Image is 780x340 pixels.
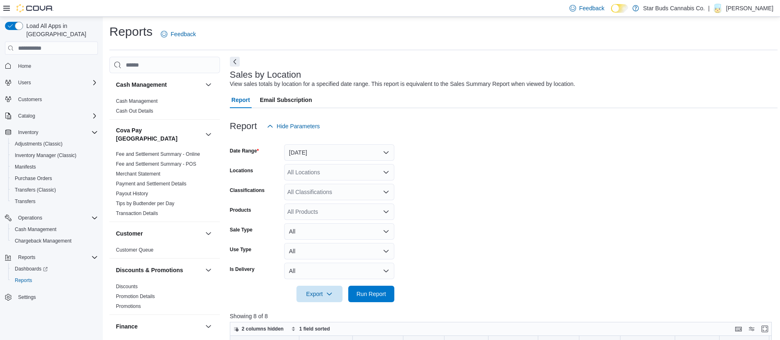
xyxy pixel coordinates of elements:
[12,150,80,160] a: Inventory Manager (Classic)
[15,95,45,104] a: Customers
[109,23,153,40] h1: Reports
[12,139,66,149] a: Adjustments (Classic)
[15,292,39,302] a: Settings
[230,312,778,320] p: Showing 8 of 8
[8,224,101,235] button: Cash Management
[747,324,757,334] button: Display options
[116,303,141,310] span: Promotions
[116,191,148,197] a: Payout History
[12,224,98,234] span: Cash Management
[734,324,743,334] button: Keyboard shortcuts
[230,207,251,213] label: Products
[116,126,202,143] button: Cova Pay [GEOGRAPHIC_DATA]
[8,263,101,275] a: Dashboards
[12,173,98,183] span: Purchase Orders
[12,264,51,274] a: Dashboards
[230,246,251,253] label: Use Type
[116,210,158,217] span: Transaction Details
[708,3,710,13] p: |
[230,167,253,174] label: Locations
[12,197,98,206] span: Transfers
[15,226,56,233] span: Cash Management
[12,173,56,183] a: Purchase Orders
[204,321,213,331] button: Finance
[15,187,56,193] span: Transfers (Classic)
[116,190,148,197] span: Payout History
[15,152,76,159] span: Inventory Manager (Classic)
[383,189,389,195] button: Open list of options
[8,184,101,196] button: Transfers (Classic)
[12,150,98,160] span: Inventory Manager (Classic)
[726,3,773,13] p: [PERSON_NAME]
[15,127,42,137] button: Inventory
[2,60,101,72] button: Home
[12,224,60,234] a: Cash Management
[204,229,213,238] button: Customer
[116,247,153,253] a: Customer Queue
[116,171,160,177] span: Merchant Statement
[18,215,42,221] span: Operations
[230,187,265,194] label: Classifications
[15,198,35,205] span: Transfers
[116,151,200,157] a: Fee and Settlement Summary - Online
[116,210,158,216] a: Transaction Details
[116,284,138,289] a: Discounts
[2,93,101,105] button: Customers
[12,236,75,246] a: Chargeback Management
[116,98,157,104] a: Cash Management
[277,122,320,130] span: Hide Parameters
[15,78,34,88] button: Users
[643,3,705,13] p: Star Buds Cannabis Co.
[2,110,101,122] button: Catalog
[2,212,101,224] button: Operations
[15,213,46,223] button: Operations
[230,80,575,88] div: View sales totals by location for a specified date range. This report is equivalent to the Sales ...
[116,293,155,300] span: Promotion Details
[12,236,98,246] span: Chargeback Management
[230,266,255,273] label: Is Delivery
[231,92,250,108] span: Report
[2,77,101,88] button: Users
[116,283,138,290] span: Discounts
[264,118,323,134] button: Hide Parameters
[116,229,202,238] button: Customer
[230,121,257,131] h3: Report
[204,80,213,90] button: Cash Management
[299,326,330,332] span: 1 field sorted
[18,63,31,69] span: Home
[15,292,98,302] span: Settings
[116,161,196,167] a: Fee and Settlement Summary - POS
[116,81,202,89] button: Cash Management
[116,266,183,274] h3: Discounts & Promotions
[12,162,98,172] span: Manifests
[116,322,202,331] button: Finance
[15,60,98,71] span: Home
[109,149,220,222] div: Cova Pay [GEOGRAPHIC_DATA]
[12,162,39,172] a: Manifests
[8,161,101,173] button: Manifests
[18,294,36,301] span: Settings
[18,79,31,86] span: Users
[116,81,167,89] h3: Cash Management
[12,185,59,195] a: Transfers (Classic)
[284,263,394,279] button: All
[18,96,42,103] span: Customers
[116,303,141,309] a: Promotions
[157,26,199,42] a: Feedback
[2,291,101,303] button: Settings
[116,294,155,299] a: Promotion Details
[15,238,72,244] span: Chargeback Management
[116,151,200,157] span: Fee and Settlement Summary - Online
[15,78,98,88] span: Users
[15,111,98,121] span: Catalog
[2,127,101,138] button: Inventory
[760,324,770,334] button: Enter fullscreen
[15,252,39,262] button: Reports
[230,227,252,233] label: Sale Type
[12,264,98,274] span: Dashboards
[284,144,394,161] button: [DATE]
[12,275,98,285] span: Reports
[15,94,98,104] span: Customers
